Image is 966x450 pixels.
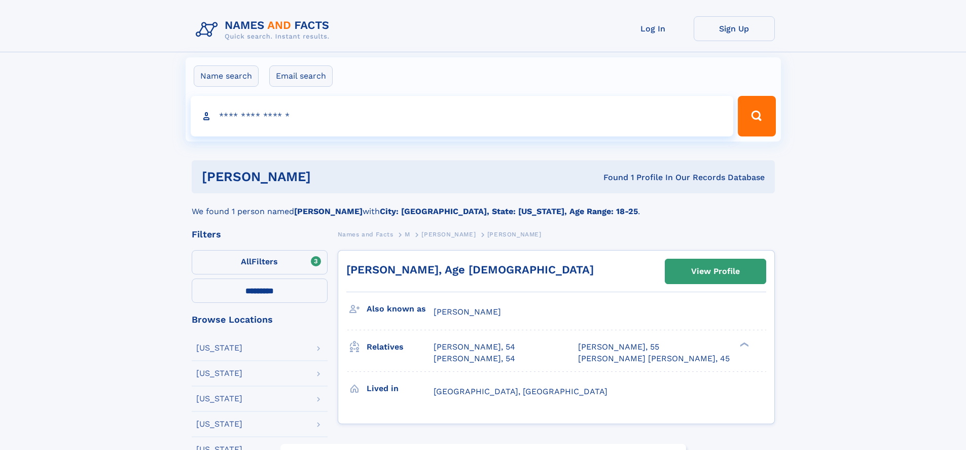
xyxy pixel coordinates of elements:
h3: Relatives [367,338,434,356]
a: [PERSON_NAME] [PERSON_NAME], 45 [578,353,730,364]
span: [PERSON_NAME] [434,307,501,317]
h3: Lived in [367,380,434,397]
div: [US_STATE] [196,395,242,403]
a: M [405,228,410,240]
label: Filters [192,250,328,274]
div: ❯ [737,341,749,348]
a: Names and Facts [338,228,393,240]
div: Found 1 Profile In Our Records Database [457,172,765,183]
h3: Also known as [367,300,434,318]
div: View Profile [691,260,740,283]
a: [PERSON_NAME] [421,228,476,240]
div: Filters [192,230,328,239]
div: Browse Locations [192,315,328,324]
a: [PERSON_NAME], 54 [434,341,515,353]
span: All [241,257,252,266]
label: Name search [194,65,259,87]
div: We found 1 person named with . [192,193,775,218]
a: [PERSON_NAME], 54 [434,353,515,364]
div: [US_STATE] [196,420,242,428]
a: View Profile [665,259,766,284]
span: [GEOGRAPHIC_DATA], [GEOGRAPHIC_DATA] [434,387,607,396]
h1: [PERSON_NAME] [202,170,457,183]
div: [US_STATE] [196,344,242,352]
button: Search Button [738,96,775,136]
div: [US_STATE] [196,369,242,377]
span: [PERSON_NAME] [421,231,476,238]
b: City: [GEOGRAPHIC_DATA], State: [US_STATE], Age Range: 18-25 [380,206,638,216]
b: [PERSON_NAME] [294,206,363,216]
input: search input [191,96,734,136]
img: Logo Names and Facts [192,16,338,44]
a: [PERSON_NAME], 55 [578,341,659,353]
span: [PERSON_NAME] [487,231,542,238]
a: Log In [613,16,694,41]
span: M [405,231,410,238]
a: [PERSON_NAME], Age [DEMOGRAPHIC_DATA] [346,263,594,276]
a: Sign Up [694,16,775,41]
label: Email search [269,65,333,87]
